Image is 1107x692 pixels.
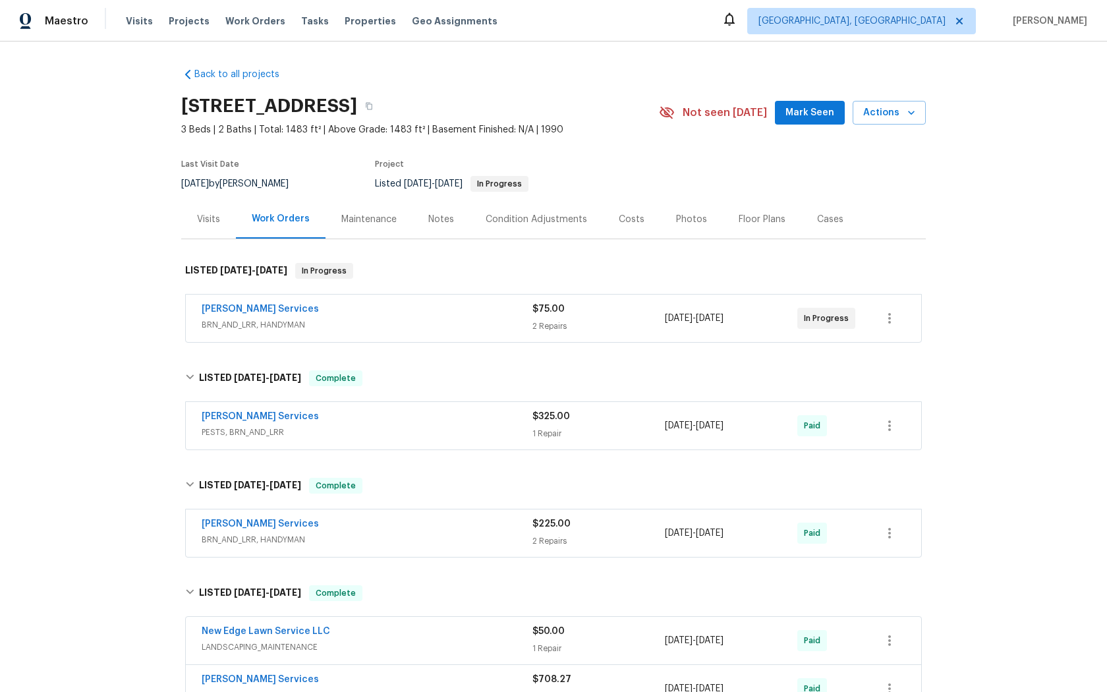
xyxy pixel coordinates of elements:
a: [PERSON_NAME] Services [202,412,319,421]
span: Visits [126,14,153,28]
span: - [234,480,301,490]
span: Maestro [45,14,88,28]
div: LISTED [DATE]-[DATE]In Progress [181,250,926,292]
div: 2 Repairs [532,534,665,548]
a: [PERSON_NAME] Services [202,519,319,529]
span: Listed [375,179,528,188]
span: Work Orders [225,14,285,28]
span: $50.00 [532,627,565,636]
span: Actions [863,105,915,121]
div: LISTED [DATE]-[DATE]Complete [181,572,926,614]
button: Copy Address [357,94,381,118]
a: New Edge Lawn Service LLC [202,627,330,636]
span: - [665,312,724,325]
h2: [STREET_ADDRESS] [181,100,357,113]
a: Back to all projects [181,68,308,81]
span: [DATE] [270,480,301,490]
span: In Progress [472,180,527,188]
span: [DATE] [234,588,266,597]
span: [DATE] [435,179,463,188]
span: BRN_AND_LRR, HANDYMAN [202,533,532,546]
div: 1 Repair [532,642,665,655]
div: Work Orders [252,212,310,225]
span: Tasks [301,16,329,26]
div: LISTED [DATE]-[DATE]Complete [181,465,926,507]
button: Mark Seen [775,101,845,125]
span: Project [375,160,404,168]
span: [DATE] [665,421,693,430]
span: - [665,527,724,540]
span: Complete [310,587,361,600]
h6: LISTED [199,370,301,386]
h6: LISTED [199,585,301,601]
span: [DATE] [256,266,287,275]
span: [DATE] [696,636,724,645]
div: Maintenance [341,213,397,226]
span: Projects [169,14,210,28]
span: [DATE] [665,636,693,645]
span: In Progress [804,312,854,325]
div: Visits [197,213,220,226]
span: - [220,266,287,275]
span: [DATE] [234,373,266,382]
div: 2 Repairs [532,320,665,333]
span: [DATE] [665,314,693,323]
span: [DATE] [220,266,252,275]
span: - [404,179,463,188]
span: PESTS, BRN_AND_LRR [202,426,532,439]
span: Paid [804,527,826,540]
div: Notes [428,213,454,226]
span: - [665,419,724,432]
span: [DATE] [404,179,432,188]
span: [DATE] [181,179,209,188]
span: In Progress [297,264,352,277]
span: BRN_AND_LRR, HANDYMAN [202,318,532,332]
span: [DATE] [665,529,693,538]
span: Last Visit Date [181,160,239,168]
h6: LISTED [199,478,301,494]
div: 1 Repair [532,427,665,440]
span: [DATE] [696,314,724,323]
h6: LISTED [185,263,287,279]
span: Mark Seen [785,105,834,121]
a: [PERSON_NAME] Services [202,675,319,684]
span: Paid [804,634,826,647]
span: [DATE] [234,480,266,490]
span: $225.00 [532,519,571,529]
span: Properties [345,14,396,28]
span: - [234,373,301,382]
span: - [665,634,724,647]
span: [DATE] [696,421,724,430]
div: by [PERSON_NAME] [181,176,304,192]
div: LISTED [DATE]-[DATE]Complete [181,357,926,399]
span: LANDSCAPING_MAINTENANCE [202,641,532,654]
span: $75.00 [532,304,565,314]
div: Photos [676,213,707,226]
span: Complete [310,479,361,492]
span: [PERSON_NAME] [1008,14,1087,28]
span: Complete [310,372,361,385]
span: $708.27 [532,675,571,684]
a: [PERSON_NAME] Services [202,304,319,314]
div: Condition Adjustments [486,213,587,226]
div: Floor Plans [739,213,785,226]
span: $325.00 [532,412,570,421]
span: 3 Beds | 2 Baths | Total: 1483 ft² | Above Grade: 1483 ft² | Basement Finished: N/A | 1990 [181,123,659,136]
div: Costs [619,213,644,226]
span: Not seen [DATE] [683,106,767,119]
div: Cases [817,213,843,226]
span: [DATE] [270,588,301,597]
span: Geo Assignments [412,14,497,28]
button: Actions [853,101,926,125]
span: [GEOGRAPHIC_DATA], [GEOGRAPHIC_DATA] [758,14,946,28]
span: - [234,588,301,597]
span: [DATE] [696,529,724,538]
span: [DATE] [270,373,301,382]
span: Paid [804,419,826,432]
